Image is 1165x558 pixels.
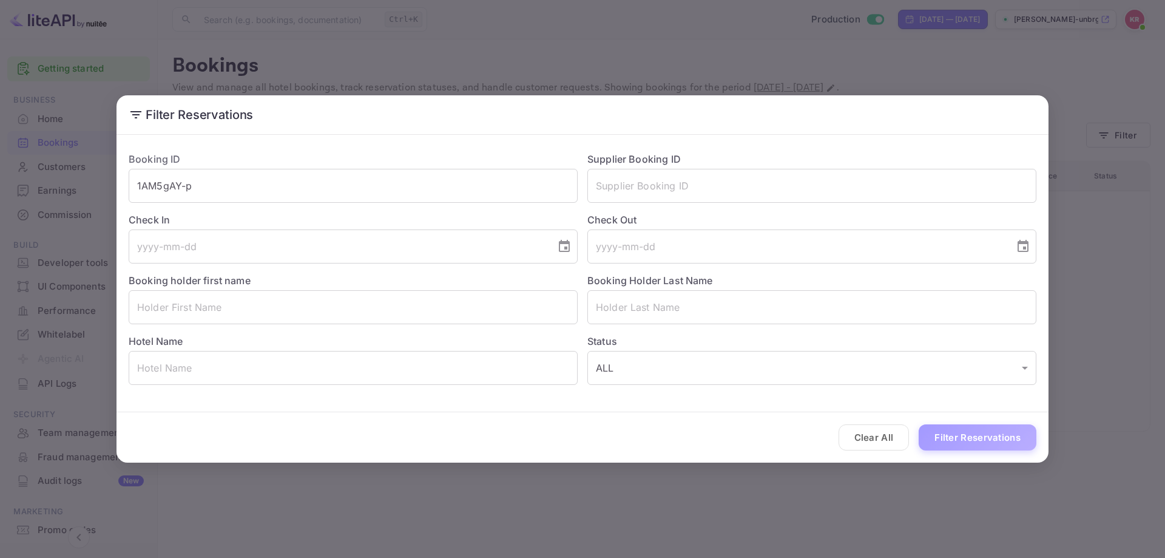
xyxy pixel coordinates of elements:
[587,230,1006,264] input: yyyy-mm-dd
[129,335,183,347] label: Hotel Name
[587,213,1036,227] label: Check Out
[587,351,1036,385] div: ALL
[129,290,578,324] input: Holder First Name
[552,234,576,259] button: Choose date
[1011,234,1035,259] button: Choose date
[129,351,578,385] input: Hotel Name
[587,334,1036,349] label: Status
[129,153,181,165] label: Booking ID
[129,213,578,227] label: Check In
[129,230,547,264] input: yyyy-mm-dd
[587,153,681,165] label: Supplier Booking ID
[919,424,1036,451] button: Filter Reservations
[839,424,910,451] button: Clear All
[587,169,1036,203] input: Supplier Booking ID
[116,95,1048,134] h2: Filter Reservations
[587,274,713,287] label: Booking Holder Last Name
[129,169,578,203] input: Booking ID
[129,274,251,287] label: Booking holder first name
[587,290,1036,324] input: Holder Last Name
